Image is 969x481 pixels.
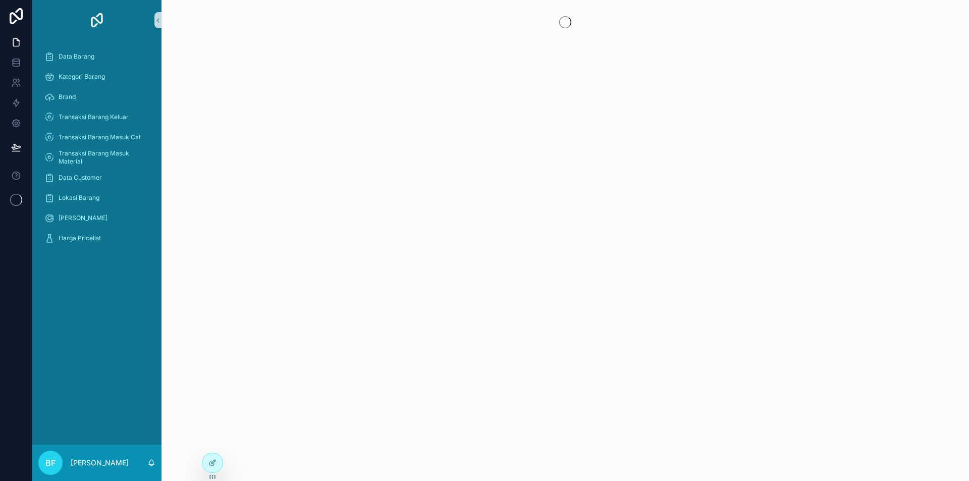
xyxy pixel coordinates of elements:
span: Kategori Barang [59,73,105,81]
span: Transaksi Barang Keluar [59,113,129,121]
div: scrollable content [32,40,161,260]
a: Kategori Barang [38,68,155,86]
img: App logo [89,12,105,28]
span: Transaksi Barang Masuk Material [59,149,145,166]
span: Data Barang [59,52,94,61]
a: Data Customer [38,169,155,187]
span: Lokasi Barang [59,194,99,202]
span: Harga Pricelist [59,234,101,242]
span: BF [45,457,56,469]
a: Transaksi Barang Keluar [38,108,155,126]
a: Brand [38,88,155,106]
span: Transaksi Barang Masuk Cat [59,133,141,141]
a: Transaksi Barang Masuk Cat [38,128,155,146]
span: [PERSON_NAME] [59,214,107,222]
a: [PERSON_NAME] [38,209,155,227]
span: Data Customer [59,174,102,182]
span: Brand [59,93,76,101]
a: Lokasi Barang [38,189,155,207]
a: Harga Pricelist [38,229,155,247]
a: Transaksi Barang Masuk Material [38,148,155,167]
p: [PERSON_NAME] [71,458,129,468]
a: Data Barang [38,47,155,66]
